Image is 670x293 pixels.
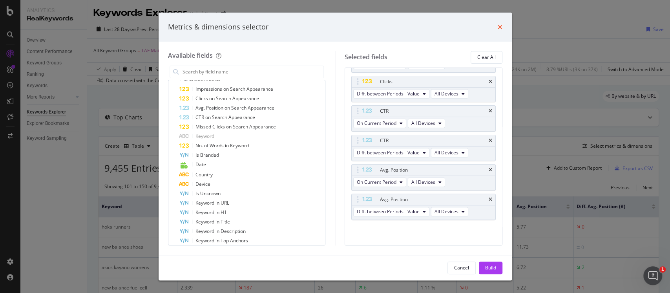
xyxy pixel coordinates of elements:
span: On Current Period [357,120,396,126]
button: Clear All [471,51,502,64]
button: Diff. between Periods - Value [353,207,429,216]
div: Avg. PositiontimesOn Current PeriodAll Devices [351,164,496,190]
div: times [489,138,492,143]
button: All Devices [431,89,468,99]
div: CTRtimesOn Current PeriodAll Devices [351,105,496,132]
span: Keyword in Top Anchors [195,237,248,244]
span: Missed Clicks on Search Appearance [195,123,276,130]
span: CTR on Search Appearance [195,114,255,121]
span: Diff. between Periods - Value [357,90,420,97]
button: Build [479,262,502,274]
span: Country [195,171,213,178]
div: Cancel [454,264,469,271]
div: Clear All [477,54,496,60]
span: Avg. Position on Search Appearance [195,104,274,111]
span: On Current Period [357,179,396,185]
span: Branded Metrics [184,75,221,82]
span: Diff. between Periods - Value [357,208,420,215]
div: times [489,197,492,202]
div: Selected fields [345,53,387,62]
div: Avg. Position [380,166,408,174]
div: CTR [380,107,389,115]
div: times [498,22,502,32]
span: Keyword in Title [195,218,230,225]
button: On Current Period [353,119,406,128]
button: On Current Period [353,178,406,187]
button: All Devices [408,119,445,128]
span: Is Branded [195,152,219,158]
span: Clicks on Search Appearance [195,95,259,102]
span: Keyword in Description [195,228,246,234]
div: Avg. PositiontimesDiff. between Periods - ValueAll Devices [351,194,496,220]
div: CTR [380,137,389,145]
span: All Devices [434,208,458,215]
div: times [489,109,492,114]
span: Impressions on Search Appearance [195,86,273,92]
span: All Devices [434,90,458,97]
div: CTRtimesDiff. between Periods - ValueAll Devices [351,135,496,161]
button: Diff. between Periods - Value [353,148,429,157]
div: Build [485,264,496,271]
div: ClickstimesDiff. between Periods - ValueAll Devices [351,76,496,102]
div: Clicks [380,78,393,86]
span: Diff. between Periods - Value [357,149,420,156]
iframe: Intercom live chat [643,266,662,285]
div: times [489,168,492,172]
div: Available fields [168,51,213,60]
button: Diff. between Periods - Value [353,89,429,99]
div: Metrics & dimensions selector [168,22,268,32]
span: Keyword in H1 [195,209,227,216]
span: Date [195,161,206,168]
span: Is Unknown [195,190,221,197]
span: All Devices [411,120,435,126]
span: Keyword [195,133,214,139]
button: All Devices [408,178,445,187]
div: times [489,79,492,84]
span: Keyword in URL [195,200,229,206]
div: Avg. Position [380,196,408,203]
span: 1 [659,266,666,273]
span: All Devices [434,149,458,156]
div: modal [159,13,512,280]
span: No. of Words in Keyword [195,142,249,149]
span: Device [195,181,210,187]
input: Search by field name [182,66,324,78]
span: All Devices [411,179,435,185]
button: Cancel [447,262,476,274]
button: All Devices [431,148,468,157]
button: All Devices [431,207,468,216]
